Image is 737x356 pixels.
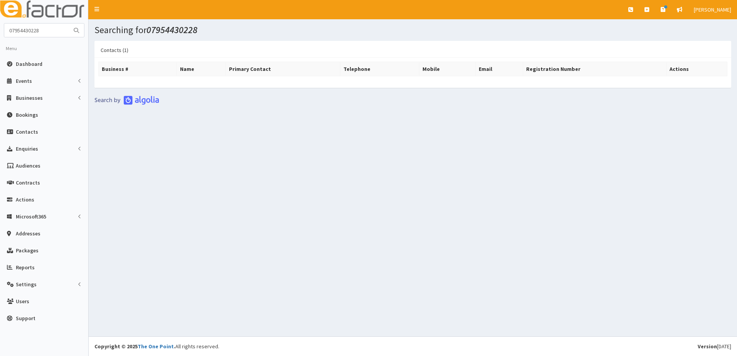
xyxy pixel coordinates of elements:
strong: Copyright © 2025 . [94,343,175,350]
a: The One Point [138,343,174,350]
a: Contacts (1) [94,42,135,58]
span: Events [16,77,32,84]
span: Microsoft365 [16,213,46,220]
th: Email [476,62,523,76]
th: Telephone [340,62,419,76]
h1: Searching for [94,25,731,35]
span: Users [16,298,29,305]
span: Contracts [16,179,40,186]
th: Primary Contact [225,62,340,76]
th: Registration Number [523,62,666,76]
span: Enquiries [16,145,38,152]
th: Mobile [419,62,475,76]
span: Support [16,315,35,322]
span: Dashboard [16,60,42,67]
span: Bookings [16,111,38,118]
th: Name [177,62,225,76]
span: Businesses [16,94,43,101]
input: Search... [4,24,69,37]
span: Packages [16,247,39,254]
i: 07954430228 [146,24,197,36]
th: Business # [99,62,177,76]
div: [DATE] [698,343,731,350]
span: Actions [16,196,34,203]
span: Reports [16,264,35,271]
th: Actions [666,62,727,76]
span: [PERSON_NAME] [694,6,731,13]
span: Addresses [16,230,40,237]
img: search-by-algolia-light-background.png [94,96,159,105]
span: Audiences [16,162,40,169]
span: Contacts [16,128,38,135]
footer: All rights reserved. [89,336,737,356]
b: Version [698,343,717,350]
span: Settings [16,281,37,288]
